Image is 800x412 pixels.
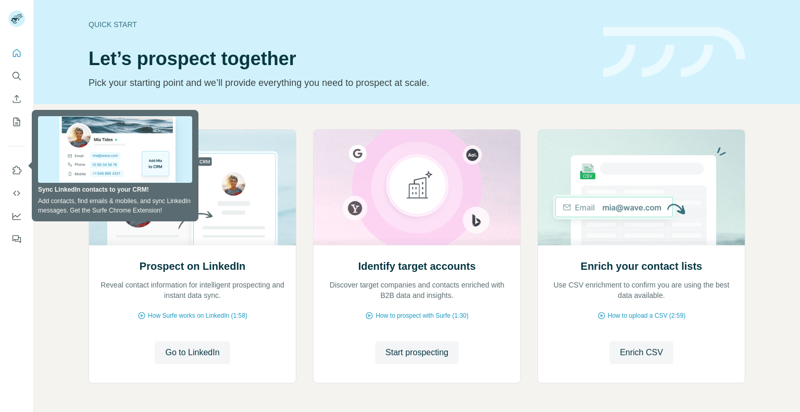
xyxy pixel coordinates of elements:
[8,67,25,85] button: Search
[8,113,25,131] button: My lists
[148,311,247,320] span: How Surfe works on LinkedIn (1:58)
[608,311,685,320] span: How to upload a CSV (2:59)
[8,184,25,203] button: Use Surfe API
[581,259,702,273] h2: Enrich your contact lists
[375,341,459,364] button: Start prospecting
[155,341,230,364] button: Go to LinkedIn
[89,48,591,69] h1: Let’s prospect together
[140,259,245,273] h2: Prospect on LinkedIn
[8,90,25,108] button: Enrich CSV
[358,259,476,273] h2: Identify target accounts
[537,130,745,245] img: Enrich your contact lists
[99,280,285,301] p: Reveal contact information for intelligent prospecting and instant data sync.
[620,346,663,359] span: Enrich CSV
[89,19,591,30] div: Quick start
[376,311,468,320] span: How to prospect with Surfe (1:30)
[8,230,25,248] button: Feedback
[165,346,219,359] span: Go to LinkedIn
[603,27,745,78] img: banner
[609,341,673,364] button: Enrich CSV
[8,161,25,180] button: Use Surfe on LinkedIn
[89,76,591,90] p: Pick your starting point and we’ll provide everything you need to prospect at scale.
[324,280,510,301] p: Discover target companies and contacts enriched with B2B data and insights.
[548,280,734,301] p: Use CSV enrichment to confirm you are using the best data available.
[313,130,521,245] img: Identify target accounts
[89,130,296,245] img: Prospect on LinkedIn
[8,44,25,63] button: Quick start
[385,346,448,359] span: Start prospecting
[8,207,25,226] button: Dashboard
